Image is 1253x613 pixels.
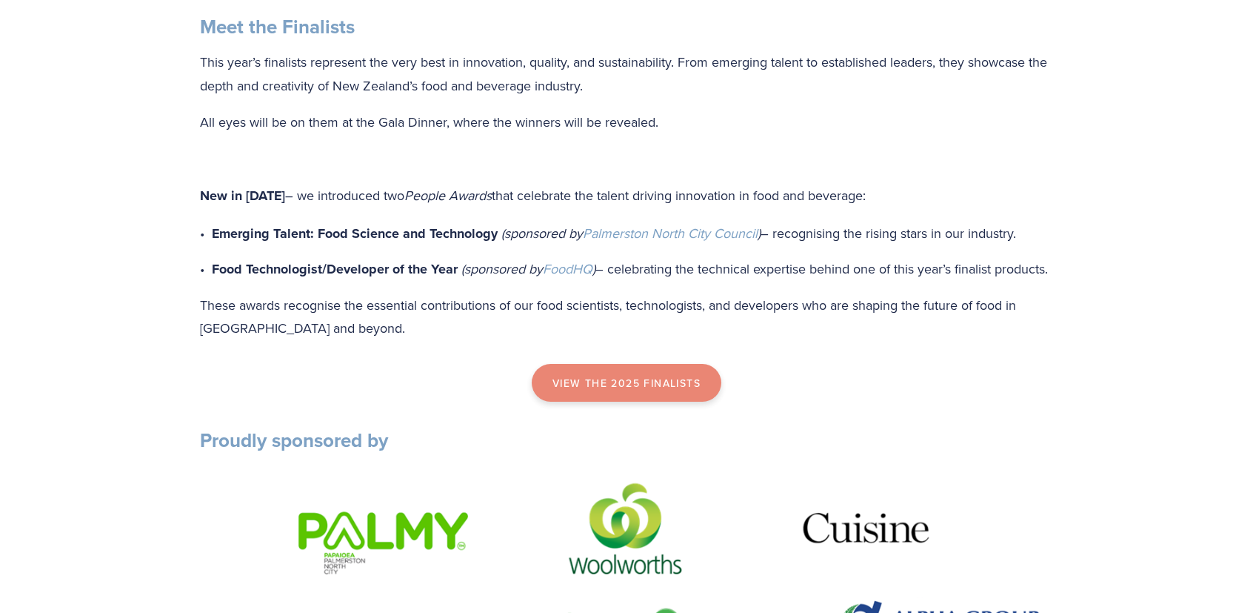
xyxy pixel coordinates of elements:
[532,364,721,402] a: view the 2025 finalists
[461,259,543,278] em: (sponsored by
[212,259,458,279] strong: Food Technologist/Developer of the Year
[200,110,1053,134] p: All eyes will be on them at the Gala Dinner, where the winners will be revealed.
[212,222,1053,246] p: – recognising the rising stars in our industry.
[543,259,592,278] a: FoodHQ
[501,224,583,242] em: (sponsored by
[592,259,595,278] em: )
[212,257,1053,282] p: – celebrating the technical expertise behind one of this year’s finalist products.
[212,224,498,243] strong: Emerging Talent: Food Science and Technology
[200,426,388,454] strong: Proudly sponsored by
[200,294,1053,340] p: These awards recognise the essential contributions of our food scientists, technologists, and dev...
[758,224,761,242] em: )
[200,184,1053,208] p: – we introduced two that celebrate the talent driving innovation in food and beverage:
[583,224,758,242] a: Palmerston North City Council
[404,186,492,205] em: People Awards
[200,186,285,205] strong: New in [DATE]
[200,50,1053,97] p: This year’s finalists represent the very best in innovation, quality, and sustainability. From em...
[200,13,355,41] strong: Meet the Finalists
